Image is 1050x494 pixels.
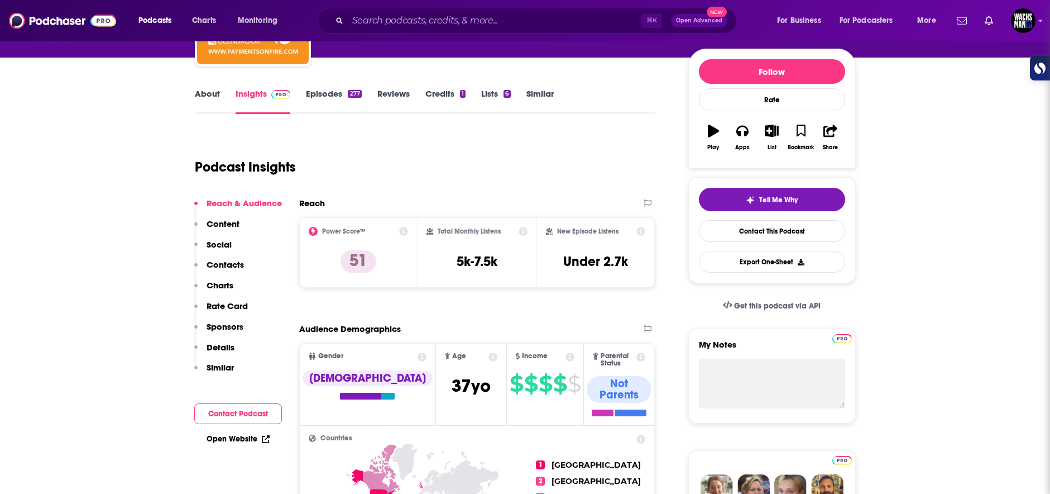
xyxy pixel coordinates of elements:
span: Get this podcast via API [734,301,821,311]
div: Search podcasts, credits, & more... [328,8,747,34]
span: More [917,13,936,28]
a: Pro website [832,454,852,465]
button: Details [194,342,234,363]
span: ⌘ K [641,13,662,28]
button: Content [194,218,239,239]
button: Charts [194,280,233,301]
a: Show notifications dropdown [952,11,971,30]
p: Similar [207,362,234,373]
button: Export One-Sheet [699,251,845,273]
span: For Business [777,13,821,28]
img: Podchaser - Follow, Share and Rate Podcasts [9,10,116,31]
button: open menu [230,12,292,30]
button: Show profile menu [1011,8,1035,33]
a: Reviews [377,88,410,114]
a: Show notifications dropdown [980,11,998,30]
span: Countries [320,435,352,442]
span: Monitoring [238,13,277,28]
a: Open Website [207,434,270,444]
button: Contacts [194,259,244,280]
button: open menu [769,12,835,30]
a: InsightsPodchaser Pro [236,88,291,114]
span: New [707,7,727,17]
span: 2 [536,477,545,486]
div: [DEMOGRAPHIC_DATA] [303,370,433,386]
button: open menu [131,12,186,30]
div: Not Parents [587,376,651,403]
button: Similar [194,362,234,383]
h2: Power Score™ [322,227,366,235]
div: Bookmark [788,144,814,151]
span: Podcasts [138,13,171,28]
button: Contact Podcast [194,403,282,424]
span: $ [539,375,552,393]
div: Play [707,144,719,151]
p: Reach & Audience [207,198,282,208]
button: Reach & Audience [194,198,282,218]
span: Charts [192,13,216,28]
span: [GEOGRAPHIC_DATA] [552,460,641,470]
span: $ [524,375,538,393]
div: Apps [735,144,750,151]
span: 37 yo [452,375,491,397]
a: Similar [526,88,554,114]
button: Play [699,117,728,158]
h1: Podcast Insights [195,159,296,175]
p: 51 [341,250,376,273]
span: Open Advanced [676,18,722,23]
a: Contact This Podcast [699,220,845,242]
input: Search podcasts, credits, & more... [348,12,641,30]
button: Social [194,239,232,260]
h3: 5k-7.5k [457,253,497,270]
button: Open AdvancedNew [671,14,727,27]
div: 6 [504,90,510,98]
label: My Notes [699,339,845,359]
p: Social [207,239,232,250]
img: tell me why sparkle [746,196,755,205]
a: Get this podcast via API [714,292,830,320]
button: open menu [832,12,909,30]
p: Contacts [207,259,244,270]
button: Follow [699,59,845,84]
a: Pro website [832,332,852,343]
span: Gender [318,353,343,360]
span: 1 [536,460,545,469]
span: $ [510,375,523,393]
span: Parental Status [601,353,635,367]
p: Content [207,218,239,229]
button: open menu [909,12,950,30]
a: About [195,88,220,114]
a: Lists6 [481,88,510,114]
h2: New Episode Listens [557,227,619,235]
button: Rate Card [194,301,248,321]
h2: Audience Demographics [299,324,401,334]
div: List [768,144,776,151]
div: 277 [348,90,361,98]
button: Sponsors [194,321,243,342]
img: User Profile [1011,8,1035,33]
button: List [757,117,786,158]
span: For Podcasters [840,13,893,28]
p: Charts [207,280,233,291]
h3: Under 2.7k [563,253,628,270]
span: Income [522,353,548,360]
div: Share [823,144,838,151]
span: $ [553,375,567,393]
img: Podchaser Pro [271,90,291,99]
span: $ [568,375,581,393]
div: 1 [460,90,466,98]
img: Podchaser Pro [832,334,852,343]
p: Details [207,342,234,353]
h2: Reach [299,198,325,208]
span: Tell Me Why [759,196,798,205]
p: Rate Card [207,301,248,311]
a: Episodes277 [306,88,361,114]
img: Podchaser Pro [832,456,852,465]
span: Logged in as WachsmanNY [1011,8,1035,33]
div: Rate [699,88,845,111]
button: tell me why sparkleTell Me Why [699,188,845,211]
span: Age [452,353,466,360]
a: Credits1 [425,88,466,114]
button: Apps [728,117,757,158]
